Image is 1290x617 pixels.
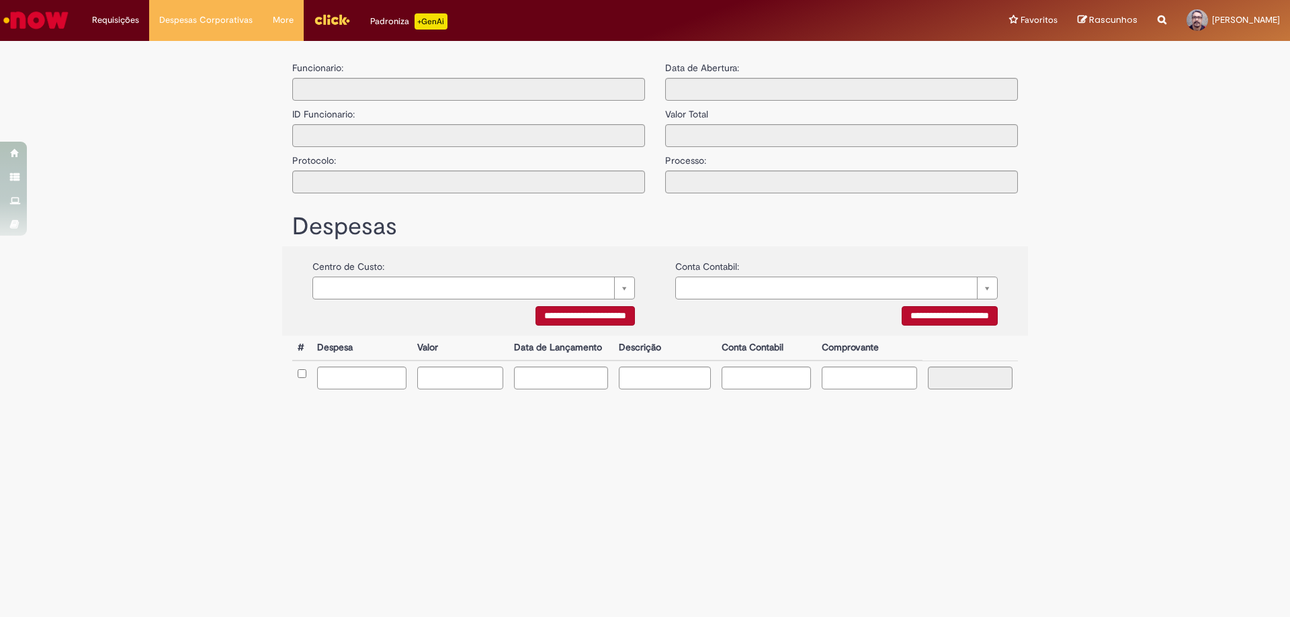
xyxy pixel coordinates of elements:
[312,277,635,299] a: Limpar campo {0}
[665,101,708,121] label: Valor Total
[665,147,706,167] label: Processo:
[675,277,998,299] a: Limpar campo {0}
[1,7,71,34] img: ServiceNow
[92,13,139,27] span: Requisições
[665,61,739,75] label: Data de Abertura:
[273,13,294,27] span: More
[1078,14,1137,27] a: Rascunhos
[312,336,412,361] th: Despesa
[314,9,350,30] img: click_logo_yellow_360x200.png
[292,61,343,75] label: Funcionario:
[716,336,816,361] th: Conta Contabil
[292,213,1018,240] h1: Despesas
[312,253,384,273] label: Centro de Custo:
[1021,13,1058,27] span: Favoritos
[613,336,716,361] th: Descrição
[415,13,447,30] p: +GenAi
[159,13,253,27] span: Despesas Corporativas
[509,336,614,361] th: Data de Lançamento
[1212,14,1280,26] span: [PERSON_NAME]
[292,147,336,167] label: Protocolo:
[370,13,447,30] div: Padroniza
[292,336,312,361] th: #
[1089,13,1137,26] span: Rascunhos
[816,336,923,361] th: Comprovante
[292,101,355,121] label: ID Funcionario:
[675,253,739,273] label: Conta Contabil:
[412,336,508,361] th: Valor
